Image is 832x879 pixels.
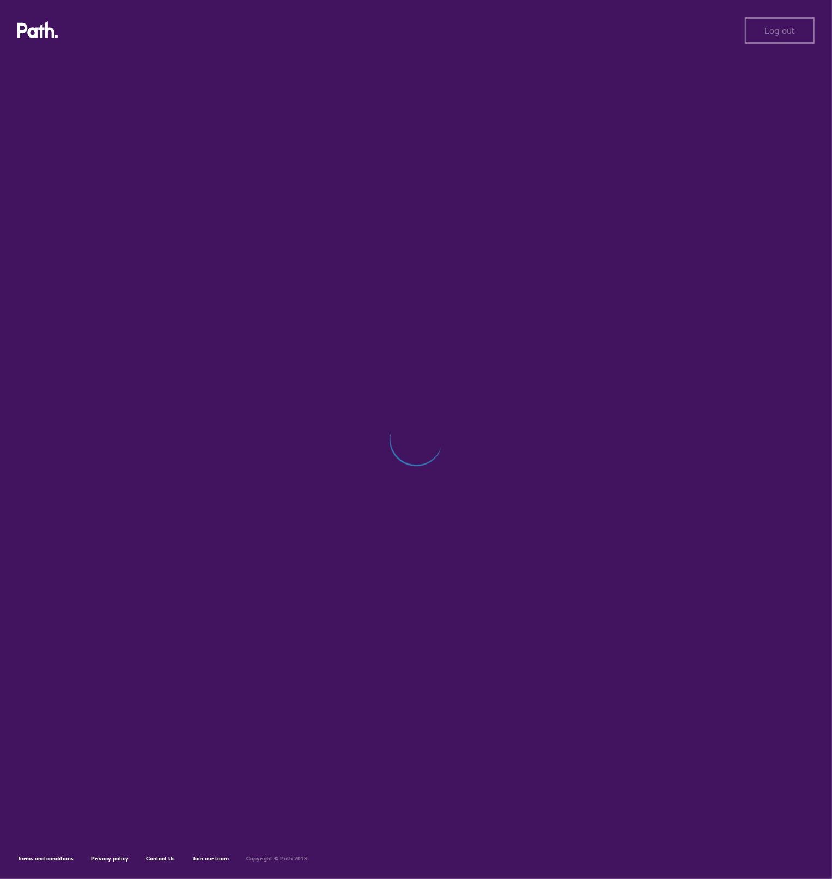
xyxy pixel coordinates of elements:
a: Privacy policy [91,855,129,862]
a: Terms and conditions [17,855,74,862]
button: Log out [745,17,815,44]
h6: Copyright © Path 2018 [246,856,307,862]
a: Join our team [192,855,229,862]
span: Log out [765,26,795,35]
a: Contact Us [146,855,175,862]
